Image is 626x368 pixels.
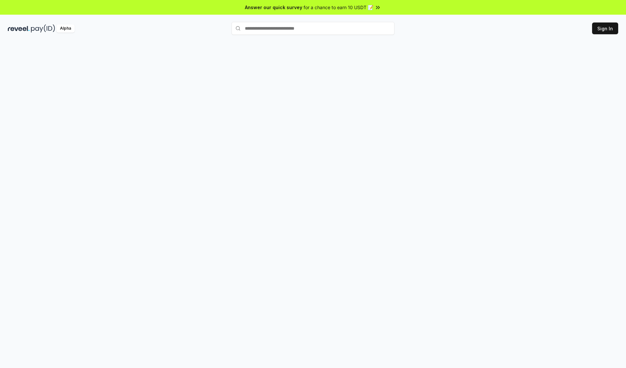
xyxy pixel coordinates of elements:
img: reveel_dark [8,24,30,33]
img: pay_id [31,24,55,33]
span: for a chance to earn 10 USDT 📝 [304,4,373,11]
button: Sign In [592,22,618,34]
span: Answer our quick survey [245,4,302,11]
div: Alpha [56,24,75,33]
